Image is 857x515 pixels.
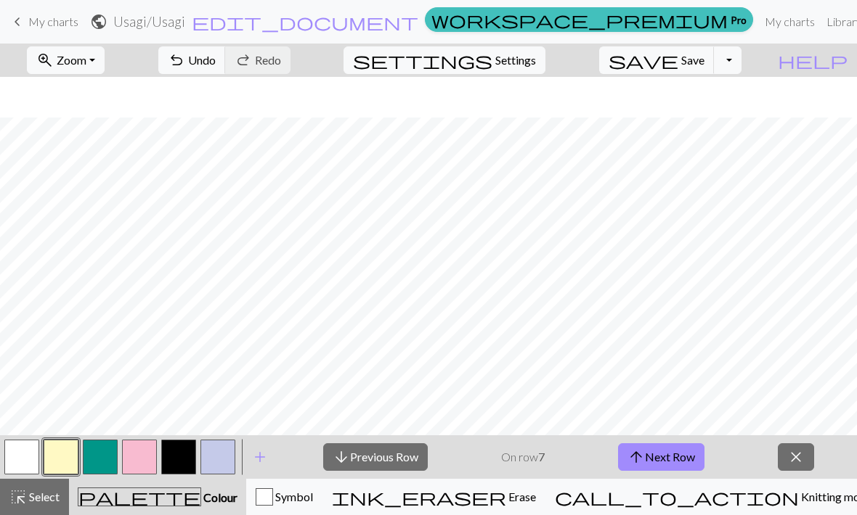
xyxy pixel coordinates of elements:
[353,51,492,69] i: Settings
[787,447,805,467] span: close
[431,9,728,30] span: workspace_premium
[332,487,506,507] span: ink_eraser
[251,447,269,467] span: add
[168,50,185,70] span: undo
[501,448,545,466] p: On row
[113,13,185,30] h2: Usagi / Usagi
[609,50,678,70] span: save
[599,46,715,74] button: Save
[36,50,54,70] span: zoom_in
[188,53,216,67] span: Undo
[9,12,26,32] span: keyboard_arrow_left
[9,487,27,507] span: highlight_alt
[333,447,350,467] span: arrow_downward
[9,9,78,34] a: My charts
[57,53,86,67] span: Zoom
[192,12,418,32] span: edit_document
[69,479,246,515] button: Colour
[353,50,492,70] span: settings
[627,447,645,467] span: arrow_upward
[344,46,545,74] button: SettingsSettings
[27,46,105,74] button: Zoom
[506,490,536,503] span: Erase
[28,15,78,28] span: My charts
[495,51,536,69] span: Settings
[538,450,545,463] strong: 7
[681,53,704,67] span: Save
[778,50,848,70] span: help
[246,479,322,515] button: Symbol
[759,7,821,36] a: My charts
[425,7,753,32] a: Pro
[201,490,237,504] span: Colour
[158,46,226,74] button: Undo
[78,487,200,507] span: palette
[322,479,545,515] button: Erase
[273,490,313,503] span: Symbol
[323,443,428,471] button: Previous Row
[27,490,60,503] span: Select
[90,12,107,32] span: public
[618,443,704,471] button: Next Row
[555,487,799,507] span: call_to_action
